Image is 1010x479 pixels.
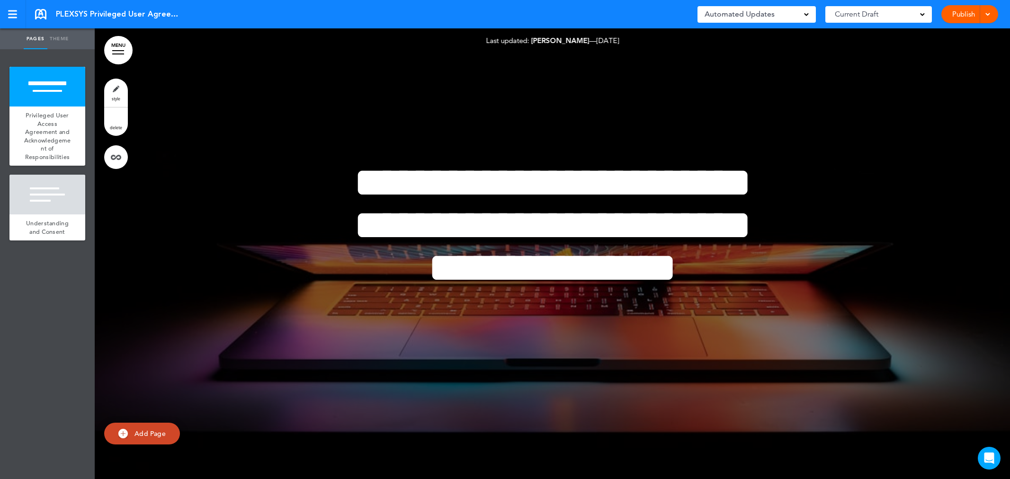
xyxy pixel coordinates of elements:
span: Privileged User Access Agreement and Acknowledgement of Responsibilities [24,111,71,161]
a: Privileged User Access Agreement and Acknowledgement of Responsibilities [9,106,85,166]
a: Understanding and Consent [9,214,85,240]
span: [DATE] [596,36,619,45]
a: delete [104,107,128,136]
span: delete [110,124,122,130]
span: PLEXSYS Privileged User Agreement [56,9,184,19]
span: Current Draft [835,8,878,21]
span: Understanding and Consent [26,219,69,236]
span: Last updated: [486,36,529,45]
span: Add Page [134,429,166,438]
a: Theme [47,28,71,49]
a: MENU [104,36,133,64]
span: [PERSON_NAME] [531,36,589,45]
div: Open Intercom Messenger [978,447,1001,470]
span: Automated Updates [705,8,775,21]
img: add.svg [118,429,128,438]
a: Pages [24,28,47,49]
div: — [486,37,619,44]
a: Publish [948,5,978,23]
span: style [112,96,120,101]
a: Add Page [104,423,180,445]
a: style [104,79,128,107]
